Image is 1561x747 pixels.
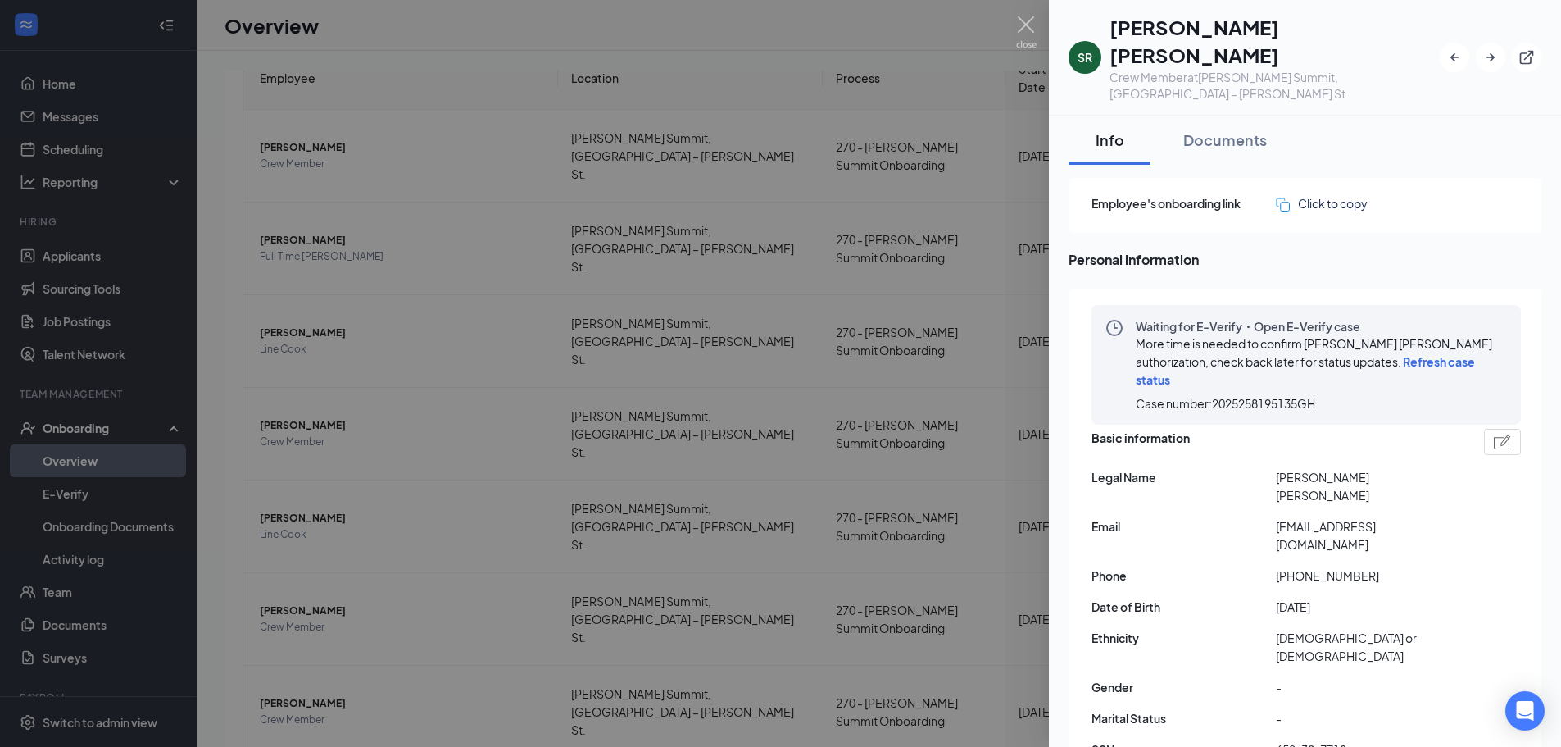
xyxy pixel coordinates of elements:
[1276,567,1460,585] span: [PHONE_NUMBER]
[1476,43,1505,72] button: ArrowRight
[1276,517,1460,553] span: [EMAIL_ADDRESS][DOMAIN_NAME]
[1183,130,1267,150] div: Documents
[1091,567,1276,585] span: Phone
[1136,318,1508,335] span: Waiting for E-Verify・Open E-Verify case
[1109,69,1440,102] div: Crew Member at [PERSON_NAME] Summit, [GEOGRAPHIC_DATA] – [PERSON_NAME] St.
[1091,194,1276,212] span: Employee's onboarding link
[1276,709,1460,727] span: -
[1505,691,1545,731] div: Open Intercom Messenger
[1446,49,1463,66] svg: ArrowLeftNew
[1105,318,1124,338] svg: Clock
[1276,678,1460,696] span: -
[1091,629,1276,647] span: Ethnicity
[1136,395,1315,412] span: Case number: 2025258195135GH
[1276,198,1290,212] img: click-to-copy.71757273a98fde459dfc.svg
[1091,517,1276,535] span: Email
[1085,130,1134,150] div: Info
[1078,49,1092,66] div: SR
[1276,468,1460,504] span: [PERSON_NAME] [PERSON_NAME]
[1091,678,1276,696] span: Gender
[1109,13,1440,69] h1: [PERSON_NAME] [PERSON_NAME]
[1069,249,1541,270] span: Personal information
[1091,429,1190,455] span: Basic information
[1482,49,1499,66] svg: ArrowRight
[1091,709,1276,727] span: Marital Status
[1276,194,1368,212] button: Click to copy
[1276,598,1460,616] span: [DATE]
[1276,629,1460,665] span: [DEMOGRAPHIC_DATA] or [DEMOGRAPHIC_DATA]
[1440,43,1469,72] button: ArrowLeftNew
[1512,43,1541,72] button: ExternalLink
[1091,598,1276,616] span: Date of Birth
[1091,468,1276,486] span: Legal Name
[1518,49,1535,66] svg: ExternalLink
[1136,336,1492,387] span: More time is needed to confirm [PERSON_NAME] [PERSON_NAME] authorization, check back later for st...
